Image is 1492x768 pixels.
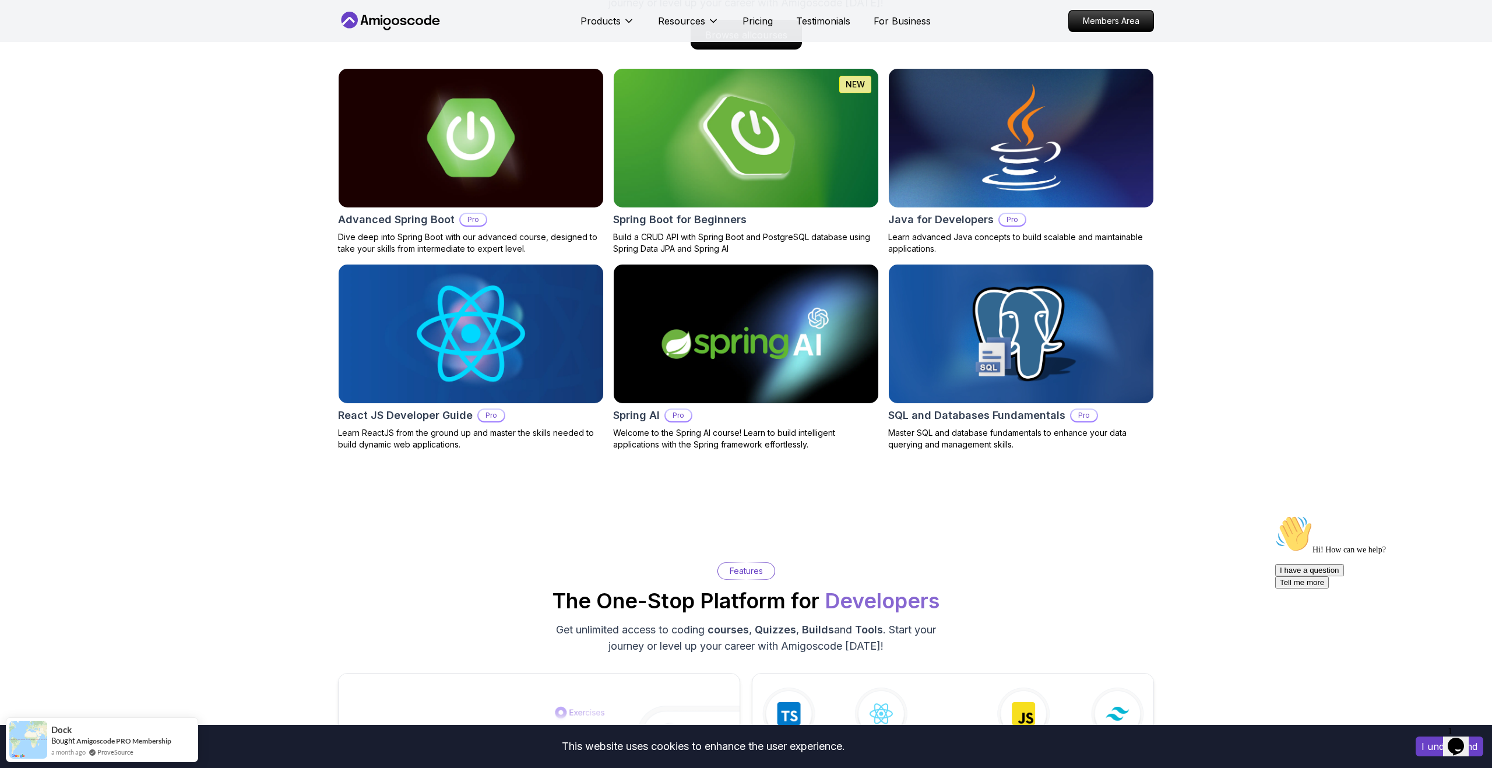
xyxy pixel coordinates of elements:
p: Products [580,14,621,28]
button: Products [580,14,635,37]
a: Pricing [743,14,773,28]
a: Advanced Spring Boot cardAdvanced Spring BootProDive deep into Spring Boot with our advanced cour... [338,68,604,255]
a: ProveSource [97,747,133,757]
p: Learn ReactJS from the ground up and master the skills needed to build dynamic web applications. [338,427,604,450]
button: Tell me more [5,66,58,78]
img: SQL and Databases Fundamentals card [889,265,1153,403]
iframe: chat widget [1271,510,1480,716]
p: Pro [1071,410,1097,421]
h2: React JS Developer Guide [338,407,473,424]
p: Features [730,565,763,577]
img: provesource social proof notification image [9,721,47,759]
a: Members Area [1068,10,1154,32]
h2: Advanced Spring Boot [338,212,455,228]
span: Hi! How can we help? [5,35,115,44]
p: Learn advanced Java concepts to build scalable and maintainable applications. [888,231,1154,255]
span: a month ago [51,747,86,757]
p: NEW [846,79,865,90]
p: Pro [1000,214,1025,226]
iframe: chat widget [1443,721,1480,756]
h2: SQL and Databases Fundamentals [888,407,1065,424]
span: Builds [802,623,834,636]
p: Get unlimited access to coding , , and . Start your journey or level up your career with Amigosco... [550,622,942,654]
div: This website uses cookies to enhance the user experience. [9,734,1398,759]
img: Java for Developers card [889,69,1153,207]
span: Developers [825,588,939,614]
a: Java for Developers cardJava for DevelopersProLearn advanced Java concepts to build scalable and ... [888,68,1154,255]
h2: Spring AI [613,407,660,424]
p: Welcome to the Spring AI course! Learn to build intelligent applications with the Spring framewor... [613,427,879,450]
a: Testimonials [796,14,850,28]
a: SQL and Databases Fundamentals cardSQL and Databases FundamentalsProMaster SQL and database funda... [888,264,1154,450]
img: Advanced Spring Boot card [339,69,603,207]
p: Master SQL and database fundamentals to enhance your data querying and management skills. [888,427,1154,450]
p: Build a CRUD API with Spring Boot and PostgreSQL database using Spring Data JPA and Spring AI [613,231,879,255]
img: :wave: [5,5,42,42]
button: Accept cookies [1416,737,1483,756]
div: 👋Hi! How can we help?I have a questionTell me more [5,5,214,78]
p: Pro [478,410,504,421]
button: I have a question [5,54,73,66]
img: React JS Developer Guide card [339,265,603,403]
span: Dock [51,725,72,735]
p: Pro [460,214,486,226]
img: Spring Boot for Beginners card [614,69,878,207]
img: Spring AI card [614,265,878,403]
a: Spring AI cardSpring AIProWelcome to the Spring AI course! Learn to build intelligent application... [613,264,879,450]
p: Dive deep into Spring Boot with our advanced course, designed to take your skills from intermedia... [338,231,604,255]
p: Resources [658,14,705,28]
span: courses [708,623,749,636]
button: Resources [658,14,719,37]
h2: The One-Stop Platform for [553,589,939,612]
h2: Spring Boot for Beginners [613,212,747,228]
a: React JS Developer Guide cardReact JS Developer GuideProLearn ReactJS from the ground up and mast... [338,264,604,450]
h2: Java for Developers [888,212,994,228]
a: Spring Boot for Beginners cardNEWSpring Boot for BeginnersBuild a CRUD API with Spring Boot and P... [613,68,879,255]
span: Quizzes [755,623,796,636]
span: Bought [51,736,75,745]
a: Amigoscode PRO Membership [76,737,171,745]
span: Tools [855,623,883,636]
p: Pro [666,410,691,421]
a: For Business [874,14,931,28]
p: Members Area [1069,10,1153,31]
